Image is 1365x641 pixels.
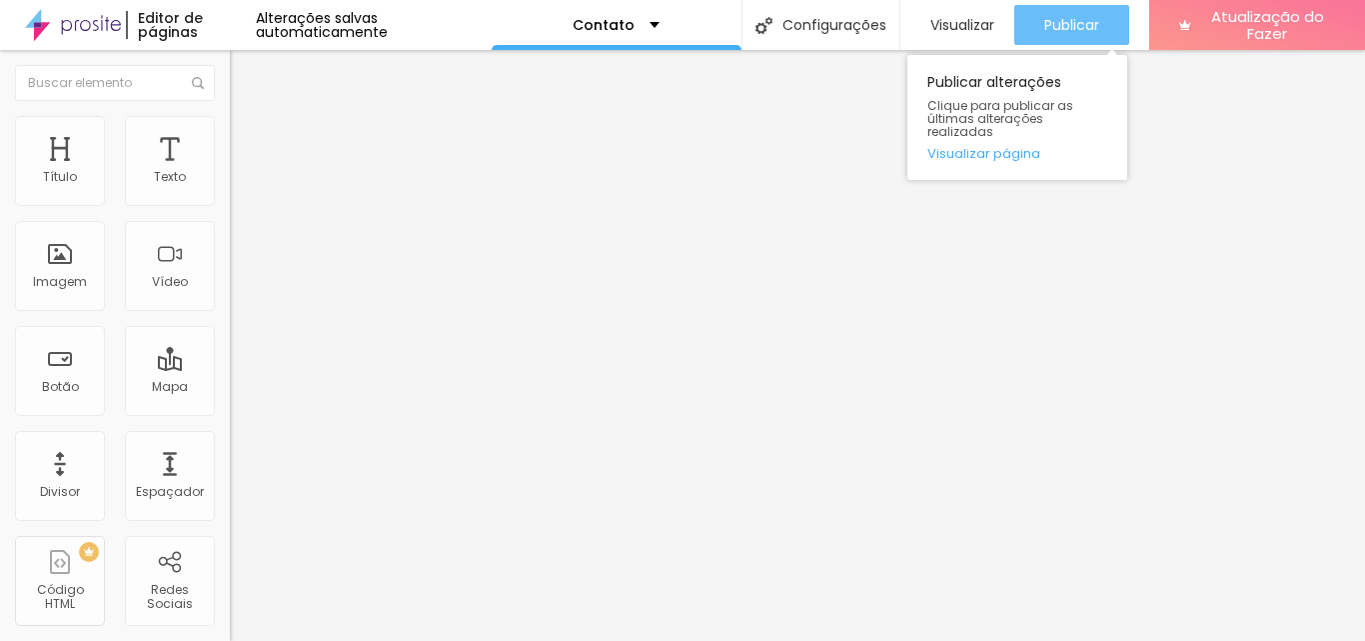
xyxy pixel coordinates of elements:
[1211,6,1324,44] font: Atualização do Fazer
[138,8,203,42] font: Editor de páginas
[927,144,1040,163] font: Visualizar página
[147,581,193,612] font: Redes Sociais
[900,5,1014,45] button: Visualizar
[43,168,77,185] font: Título
[152,378,188,395] font: Mapa
[1044,15,1099,35] font: Publicar
[37,581,84,612] font: Código HTML
[927,72,1061,92] font: Publicar alterações
[573,15,635,35] font: Contato
[33,273,87,290] font: Imagem
[192,77,204,89] img: Ícone
[136,483,204,500] font: Espaçador
[154,168,186,185] font: Texto
[755,17,772,34] img: Ícone
[15,65,215,101] input: Buscar elemento
[930,15,994,35] font: Visualizar
[927,147,1107,160] a: Visualizar página
[42,378,79,395] font: Botão
[1014,5,1129,45] button: Publicar
[40,483,80,500] font: Divisor
[927,97,1073,140] font: Clique para publicar as últimas alterações realizadas
[782,15,886,35] font: Configurações
[256,8,388,42] font: Alterações salvas automaticamente
[152,273,188,290] font: Vídeo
